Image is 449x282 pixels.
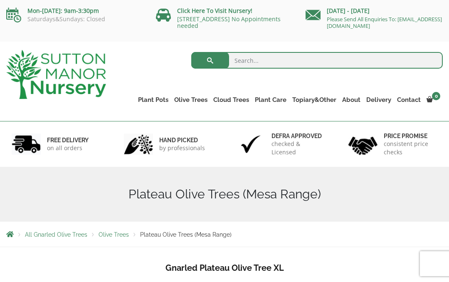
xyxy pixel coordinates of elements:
a: All Gnarled Olive Trees [25,231,87,238]
nav: Breadcrumbs [6,231,443,237]
a: Topiary&Other [289,94,339,106]
h6: Defra approved [271,132,325,140]
img: 1.jpg [12,134,41,155]
p: Saturdays&Sundays: Closed [6,16,143,22]
p: on all orders [47,144,89,152]
a: 0 [424,94,443,106]
img: 4.jpg [348,131,377,157]
a: Click Here To Visit Nursery! [177,7,252,15]
p: by professionals [159,144,205,152]
a: Olive Trees [99,231,129,238]
a: [STREET_ADDRESS] No Appointments needed [177,15,281,30]
p: consistent price checks [384,140,437,156]
span: 0 [432,92,440,100]
h1: Plateau Olive Trees (Mesa Range) [6,187,443,202]
a: Plant Pots [135,94,171,106]
h6: FREE DELIVERY [47,136,89,144]
a: Please Send All Enquiries To: [EMAIL_ADDRESS][DOMAIN_NAME] [327,15,442,30]
a: Contact [394,94,424,106]
span: Plateau Olive Trees (Mesa Range) [140,231,232,238]
h6: hand picked [159,136,205,144]
h6: Price promise [384,132,437,140]
b: Gnarled Plateau Olive Tree XL [165,263,284,273]
p: [DATE] - [DATE] [306,6,443,16]
img: 2.jpg [124,134,153,155]
a: Plant Care [252,94,289,106]
a: Olive Trees [171,94,210,106]
p: Mon-[DATE]: 9am-3:30pm [6,6,143,16]
p: checked & Licensed [271,140,325,156]
img: logo [6,50,106,99]
img: 3.jpg [236,134,265,155]
a: About [339,94,363,106]
a: Cloud Trees [210,94,252,106]
a: Delivery [363,94,394,106]
input: Search... [191,52,443,69]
